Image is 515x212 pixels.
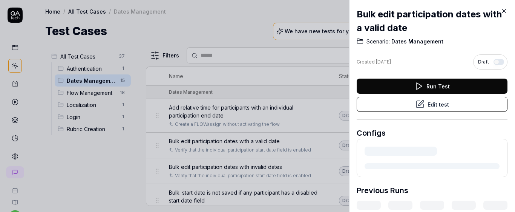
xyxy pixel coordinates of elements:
[366,38,390,45] span: Scenario:
[357,185,408,196] h3: Previous Runs
[390,38,443,45] span: Dates Management
[357,8,507,35] h2: Bulk edit participation dates with a valid date
[357,79,507,94] button: Run Test
[376,59,391,65] time: [DATE]
[357,59,391,65] div: Created
[478,59,489,65] span: Draft
[357,127,507,139] h3: Configs
[357,97,507,112] button: Edit test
